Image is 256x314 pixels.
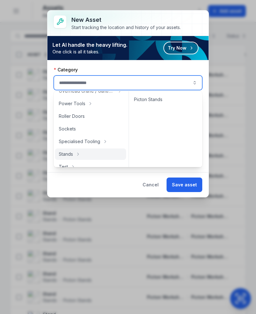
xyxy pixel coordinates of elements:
[52,41,127,49] strong: Let AI handle the heavy lifting.
[52,49,127,55] span: One click is all it takes.
[59,100,85,107] span: Power Tools
[167,178,202,192] button: Save asset
[163,42,198,54] button: Try Now
[71,15,181,24] h3: New asset
[54,67,78,73] label: Category
[137,178,164,192] button: Cancel
[134,96,162,103] span: Picton Stands
[59,126,76,132] span: Sockets
[59,164,68,170] span: Test
[71,24,181,31] div: Start tracking the location and history of your assets.
[59,138,100,145] span: Specialised Tooling
[59,113,85,119] span: Roller Doors
[59,151,73,157] span: Stands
